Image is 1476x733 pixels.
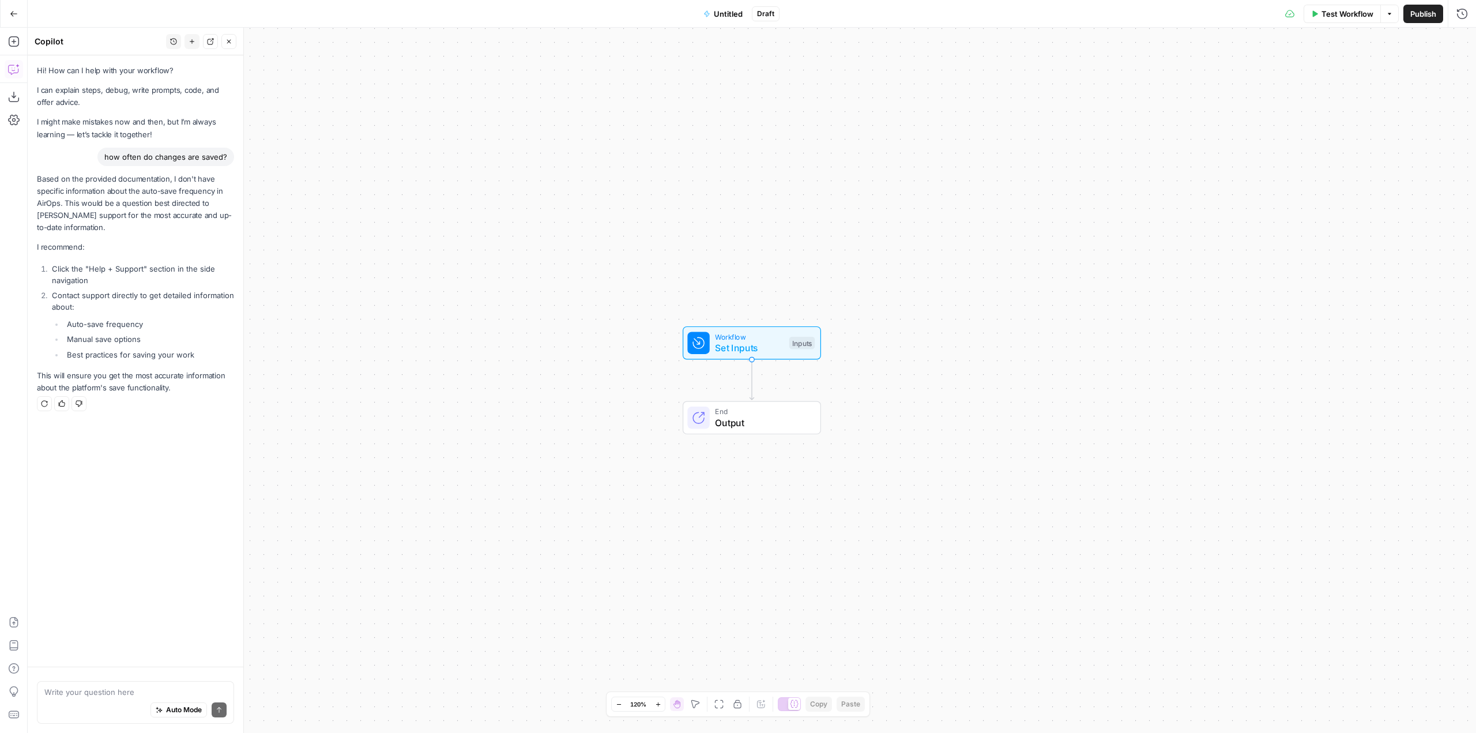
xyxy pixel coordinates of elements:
[64,349,234,360] li: Best practices for saving your work
[841,699,860,709] span: Paste
[715,341,784,355] span: Set Inputs
[64,333,234,345] li: Manual save options
[37,84,234,108] p: I can explain steps, debug, write prompts, code, and offer advice.
[715,416,809,430] span: Output
[645,326,859,360] div: WorkflowSet InputsInputs
[166,705,202,715] span: Auto Mode
[837,697,865,712] button: Paste
[750,360,754,400] g: Edge from start to end
[1403,5,1443,23] button: Publish
[630,700,646,709] span: 120%
[37,116,234,140] p: I might make mistakes now and then, but I’m always learning — let’s tackle it together!
[1410,8,1436,20] span: Publish
[49,290,234,360] li: Contact support directly to get detailed information about:
[757,9,774,19] span: Draft
[805,697,832,712] button: Copy
[1304,5,1380,23] button: Test Workflow
[696,5,750,23] button: Untitled
[37,241,234,253] p: I recommend:
[714,8,743,20] span: Untitled
[1321,8,1373,20] span: Test Workflow
[35,36,163,47] div: Copilot
[789,337,815,349] div: Inputs
[150,702,207,717] button: Auto Mode
[645,401,859,435] div: EndOutput
[37,173,234,234] p: Based on the provided documentation, I don't have specific information about the auto-save freque...
[49,263,234,286] li: Click the "Help + Support" section in the side navigation
[37,65,234,77] p: Hi! How can I help with your workflow?
[37,370,234,394] p: This will ensure you get the most accurate information about the platform's save functionality.
[810,699,827,709] span: Copy
[64,318,234,330] li: Auto-save frequency
[715,406,809,417] span: End
[715,331,784,342] span: Workflow
[97,148,234,166] div: how often do changes are saved?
